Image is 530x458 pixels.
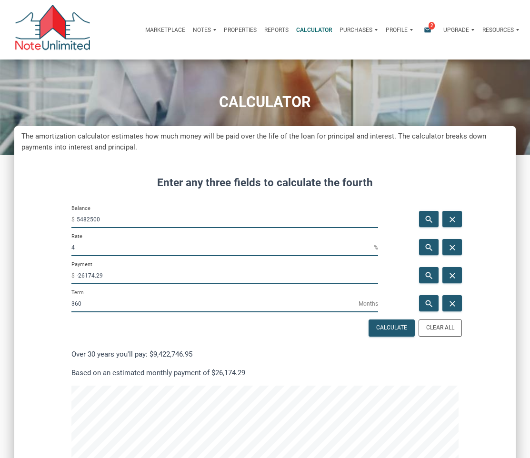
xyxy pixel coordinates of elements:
[419,267,439,283] button: search
[141,19,189,41] button: Marketplace
[189,19,220,41] button: Notes
[71,175,458,191] h4: Enter any three fields to calculate the fourth
[479,19,523,41] button: Resources
[77,211,378,228] input: Balance
[429,22,435,30] span: 2
[442,295,462,311] button: close
[423,215,434,224] i: search
[71,261,92,268] label: Payment
[442,239,462,255] button: close
[71,367,458,378] p: Based on an estimated monthly payment of $26,174.29
[446,215,458,224] i: close
[71,233,82,240] label: Rate
[426,324,454,332] div: Clear All
[71,268,77,283] span: $
[336,19,381,41] button: Purchases
[193,27,211,33] p: Notes
[417,19,440,41] button: email2
[446,243,458,252] i: close
[260,19,292,41] button: Reports
[369,319,415,337] button: Calculate
[340,27,372,33] p: Purchases
[359,296,378,311] span: Months
[442,267,462,283] button: close
[386,27,408,33] p: Profile
[440,19,478,41] button: Upgrade
[292,19,336,41] a: Calculator
[446,271,458,280] i: close
[264,27,289,33] p: Reports
[71,212,77,227] span: $
[443,27,469,33] p: Upgrade
[145,27,185,33] p: Marketplace
[423,299,434,309] i: search
[382,19,417,41] button: Profile
[71,289,84,296] label: Term
[423,271,434,280] i: search
[419,319,462,337] button: Clear All
[71,348,458,360] p: Over 30 years you'll pay: $9,422,746.95
[423,243,434,252] i: search
[71,295,359,312] input: Term
[21,131,509,153] h5: The amortization calculator estimates how much money will be paid over the life of the loan for p...
[77,267,378,284] input: Payment
[442,211,462,227] button: close
[7,94,523,110] h1: CALCULATOR
[376,324,407,332] div: Calculate
[419,295,439,311] button: search
[71,205,90,212] label: Balance
[374,240,378,255] span: %
[422,26,433,34] i: email
[220,19,260,41] a: Properties
[71,239,374,256] input: Rate
[296,27,332,33] p: Calculator
[14,5,91,55] img: NoteUnlimited
[446,299,458,309] i: close
[419,211,439,227] button: search
[482,27,514,33] p: Resources
[419,239,439,255] button: search
[224,27,257,33] p: Properties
